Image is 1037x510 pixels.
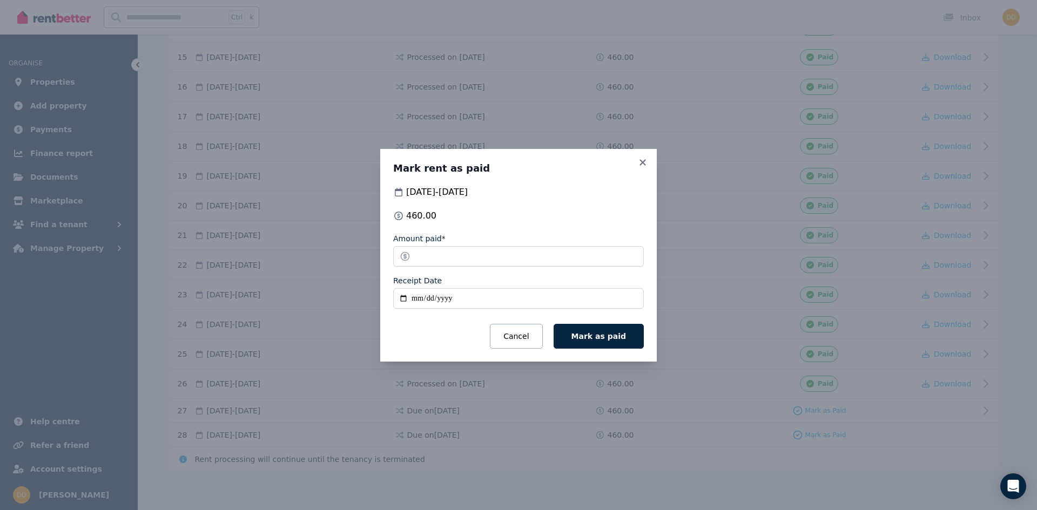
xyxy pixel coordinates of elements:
[571,332,626,341] span: Mark as paid
[490,324,542,349] button: Cancel
[393,233,446,244] label: Amount paid*
[1000,473,1026,499] div: Open Intercom Messenger
[406,209,436,222] span: 460.00
[406,186,468,199] span: [DATE] - [DATE]
[393,162,644,175] h3: Mark rent as paid
[393,275,442,286] label: Receipt Date
[554,324,644,349] button: Mark as paid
